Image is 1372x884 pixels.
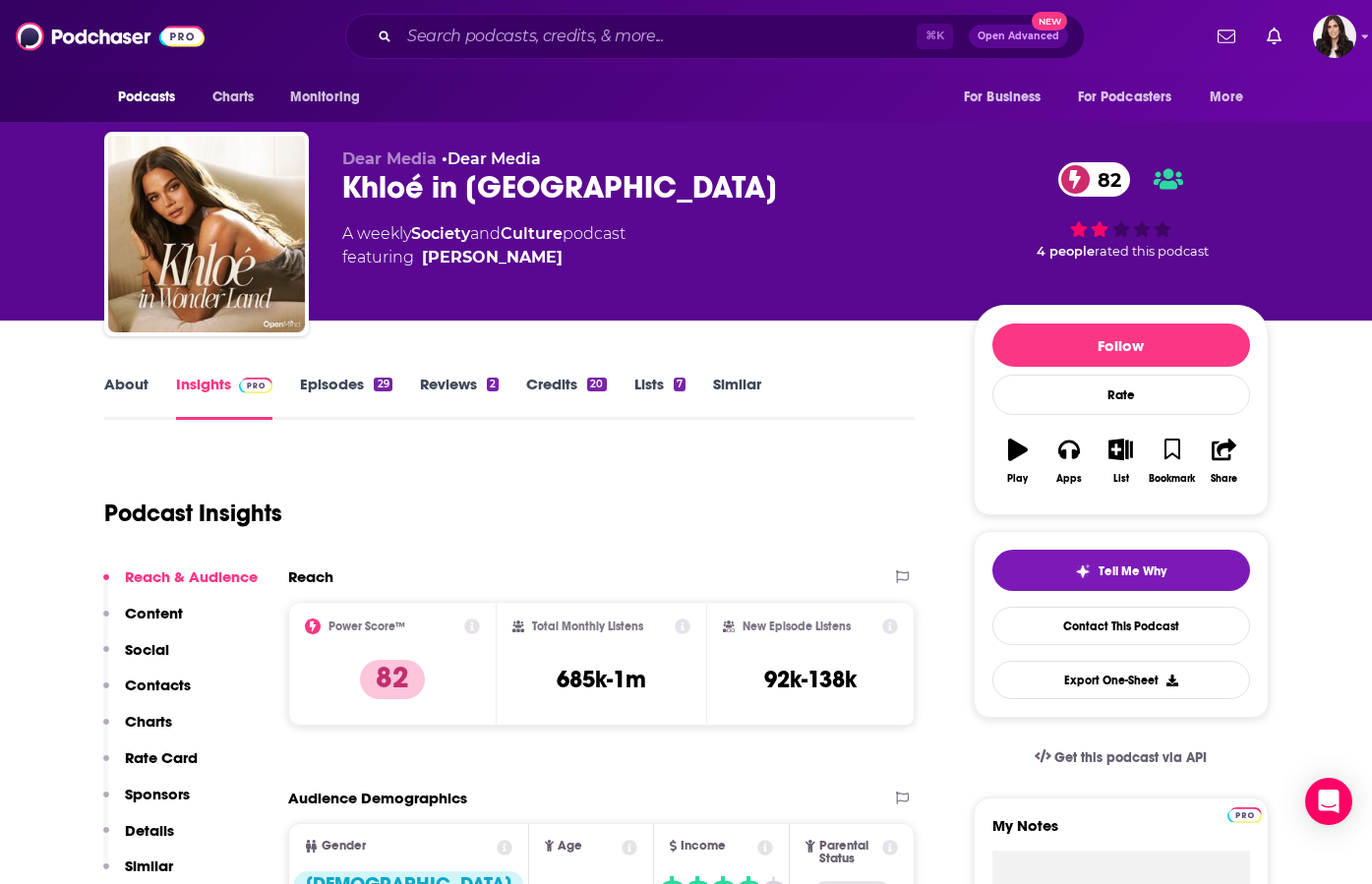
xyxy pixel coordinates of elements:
[950,79,1066,116] button: open menu
[819,840,879,865] span: Parental Status
[974,149,1269,271] div: 82 4 peoplerated this podcast
[634,375,686,420] a: Lists7
[1078,84,1172,111] span: For Podcasters
[681,840,726,853] span: Income
[103,748,198,785] button: Rate Card
[992,661,1250,699] button: Export One-Sheet
[557,665,646,694] h3: 685k-1m
[1095,244,1209,259] span: rated this podcast
[103,712,172,748] button: Charts
[1305,778,1352,825] div: Open Intercom Messenger
[125,821,174,840] p: Details
[917,24,953,49] span: ⌘ K
[1259,20,1289,53] a: Show notifications dropdown
[713,375,761,420] a: Similar
[992,607,1250,645] a: Contact This Podcast
[447,149,541,168] a: Dear Media
[1099,563,1166,579] span: Tell Me Why
[125,785,190,803] p: Sponsors
[1211,473,1237,485] div: Share
[1198,426,1249,497] button: Share
[103,821,174,857] button: Details
[992,426,1044,497] button: Play
[176,375,273,420] a: InsightsPodchaser Pro
[374,378,391,391] div: 29
[103,676,191,712] button: Contacts
[300,375,391,420] a: Episodes29
[1095,426,1146,497] button: List
[1007,473,1028,485] div: Play
[532,619,643,633] h2: Total Monthly Listens
[442,149,541,168] span: •
[1078,162,1131,197] span: 82
[342,246,626,269] span: featuring
[125,640,169,659] p: Social
[674,378,686,391] div: 7
[104,499,282,528] h1: Podcast Insights
[125,567,258,586] p: Reach & Audience
[342,149,437,168] span: Dear Media
[1313,15,1356,58] img: User Profile
[992,324,1250,367] button: Follow
[125,712,172,731] p: Charts
[103,604,183,640] button: Content
[118,84,176,111] span: Podcasts
[212,84,255,111] span: Charts
[1149,473,1195,485] div: Bookmark
[1056,473,1082,485] div: Apps
[16,18,205,55] img: Podchaser - Follow, Share and Rate Podcasts
[1196,79,1268,116] button: open menu
[1054,749,1207,766] span: Get this podcast via API
[992,375,1250,415] div: Rate
[420,375,499,420] a: Reviews2
[290,84,360,111] span: Monitoring
[360,660,425,699] p: 82
[743,619,851,633] h2: New Episode Listens
[964,84,1042,111] span: For Business
[1227,804,1262,823] a: Pro website
[1227,807,1262,823] img: Podchaser Pro
[276,79,386,116] button: open menu
[200,79,267,116] a: Charts
[125,856,173,875] p: Similar
[1147,426,1198,497] button: Bookmark
[422,246,563,269] a: Khloe Kardashian
[239,378,273,393] img: Podchaser Pro
[992,816,1250,851] label: My Notes
[1065,79,1201,116] button: open menu
[978,31,1059,41] span: Open Advanced
[1037,244,1095,259] span: 4 people
[345,14,1085,59] div: Search podcasts, credits, & more...
[103,785,190,821] button: Sponsors
[399,21,917,52] input: Search podcasts, credits, & more...
[501,224,563,243] a: Culture
[1075,563,1091,579] img: tell me why sparkle
[1058,162,1131,197] a: 82
[764,665,857,694] h3: 92k-138k
[328,619,405,633] h2: Power Score™
[125,748,198,767] p: Rate Card
[125,604,183,622] p: Content
[108,136,305,332] img: Khloé in Wonder Land
[103,567,258,604] button: Reach & Audience
[411,224,470,243] a: Society
[1313,15,1356,58] span: Logged in as RebeccaShapiro
[103,640,169,677] button: Social
[470,224,501,243] span: and
[558,840,582,853] span: Age
[288,789,467,807] h2: Audience Demographics
[969,25,1068,48] button: Open AdvancedNew
[322,840,366,853] span: Gender
[342,222,626,269] div: A weekly podcast
[104,375,149,420] a: About
[992,550,1250,591] button: tell me why sparkleTell Me Why
[1210,20,1243,53] a: Show notifications dropdown
[1032,12,1067,30] span: New
[104,79,202,116] button: open menu
[487,378,499,391] div: 2
[1210,84,1243,111] span: More
[288,567,333,586] h2: Reach
[1019,734,1223,782] a: Get this podcast via API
